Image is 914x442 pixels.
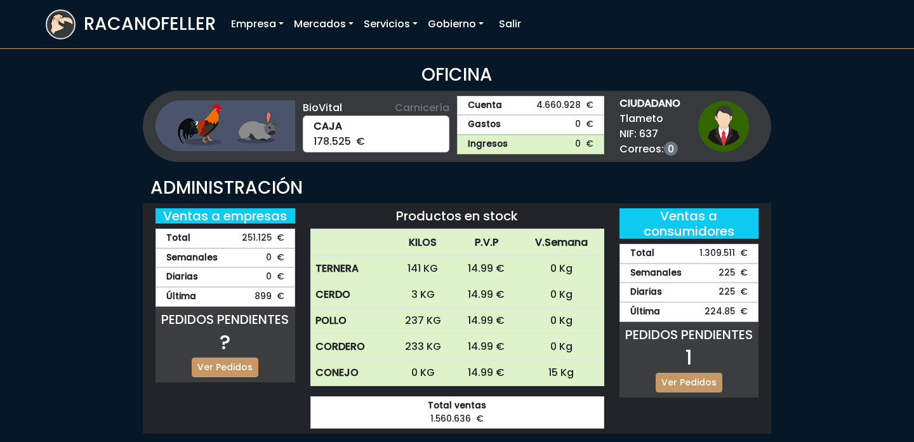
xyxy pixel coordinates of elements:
th: POLLO [310,308,392,334]
span: ? [220,328,230,356]
a: Empresa [226,11,289,37]
td: 14.99 € [454,256,519,282]
strong: Total [166,232,190,245]
strong: Ingresos [468,138,508,151]
strong: Cuenta [468,99,502,112]
td: 14.99 € [454,308,519,334]
a: Gobierno [423,11,489,37]
div: 251.125 € [156,229,295,248]
th: CORDERO [310,334,392,360]
h3: ADMINISTRACIÓN [150,177,764,199]
a: Salir [494,11,526,37]
img: ganaderia.png [156,100,295,151]
th: KILOS [392,230,454,256]
h5: Ventas a empresas [156,208,295,224]
h5: PEDIDOS PENDIENTES [156,312,295,327]
a: Gastos0 € [457,115,604,135]
strong: Diarias [630,286,662,299]
strong: Semanales [630,267,682,280]
div: 178.525 € [303,116,450,152]
strong: Total [630,247,654,260]
span: Correos: [619,142,680,157]
th: P.V.P [454,230,519,256]
a: Cuenta4.660.928 € [457,96,604,116]
td: 14.99 € [454,282,519,308]
th: CONEJO [310,360,392,386]
strong: Última [166,290,196,304]
div: 0 € [156,267,295,287]
div: 225 € [619,283,759,302]
td: 0 Kg [519,256,604,282]
th: TERNERA [310,256,392,282]
div: 225 € [619,264,759,283]
strong: Total ventas [321,399,593,413]
span: NIF: 637 [619,126,680,142]
h5: Ventas a consumidores [619,208,759,239]
a: Mercados [289,11,359,37]
strong: CIUDADANO [619,96,680,111]
div: 899 € [156,287,295,307]
img: logoracarojo.png [47,11,74,35]
td: 3 KG [392,282,454,308]
div: 0 € [156,248,295,268]
a: Ver Pedidos [192,358,258,377]
td: 14.99 € [454,334,519,360]
h3: RACANOFELLER [84,13,216,35]
td: 15 Kg [519,360,604,386]
div: BioVital [303,100,450,116]
td: 0 KG [392,360,454,386]
strong: Última [630,305,660,319]
a: Servicios [359,11,423,37]
th: V.Semana [519,230,604,256]
a: 0 [664,142,678,156]
td: 141 KG [392,256,454,282]
span: Carnicería [395,100,449,116]
a: Ingresos0 € [457,135,604,154]
strong: Gastos [468,118,501,131]
strong: Diarias [166,271,198,284]
td: 237 KG [392,308,454,334]
strong: CAJA [314,119,439,134]
div: 224.85 € [619,302,759,322]
td: 0 Kg [519,282,604,308]
h3: OFICINA [46,64,868,86]
td: 0 Kg [519,308,604,334]
strong: Semanales [166,251,218,265]
a: Ver Pedidos [656,373,722,392]
div: 1.309.511 € [619,244,759,264]
td: 233 KG [392,334,454,360]
div: 1.560.636 € [310,396,604,429]
td: 0 Kg [519,334,604,360]
td: 14.99 € [454,360,519,386]
img: ciudadano1.png [698,101,749,152]
h5: PEDIDOS PENDIENTES [619,327,759,342]
span: 1 [685,343,692,372]
th: CERDO [310,282,392,308]
a: RACANOFELLER [46,6,216,43]
span: Tlameto [619,111,680,126]
h5: Productos en stock [310,208,604,224]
